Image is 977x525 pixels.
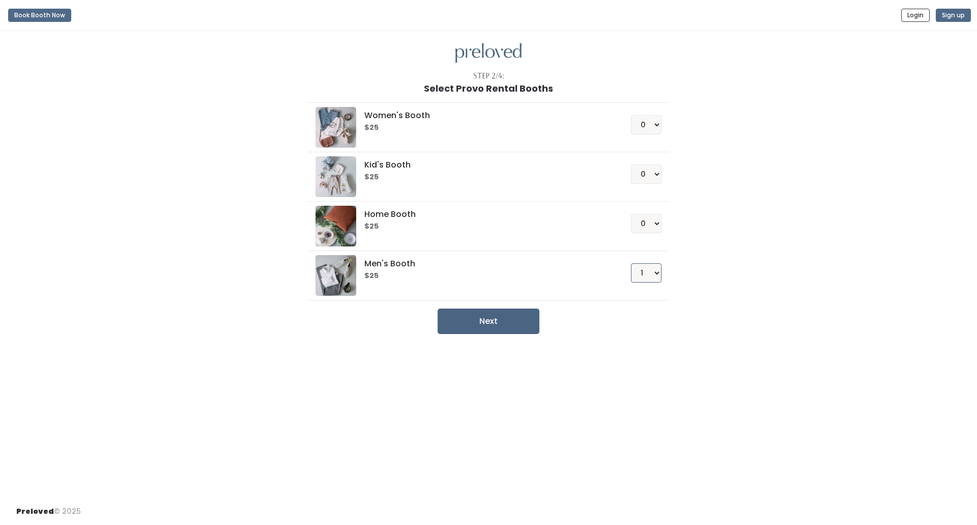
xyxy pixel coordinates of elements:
img: preloved logo [315,206,356,246]
button: Next [438,309,539,334]
h5: Men's Booth [364,259,606,268]
h6: $25 [364,272,606,280]
h6: $25 [364,173,606,181]
div: Step 2/4: [473,71,504,81]
h5: Home Booth [364,210,606,219]
img: preloved logo [315,255,356,296]
span: Preloved [16,506,54,516]
button: Book Booth Now [8,9,71,22]
h5: Kid's Booth [364,160,606,170]
img: preloved logo [315,107,356,148]
button: Sign up [936,9,971,22]
h6: $25 [364,223,606,231]
img: preloved logo [315,156,356,197]
a: Book Booth Now [8,4,71,26]
h1: Select Provo Rental Booths [424,84,553,94]
h5: Women's Booth [364,111,606,120]
h6: $25 [364,124,606,132]
div: © 2025 [16,498,81,517]
img: preloved logo [455,43,522,63]
button: Login [901,9,930,22]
